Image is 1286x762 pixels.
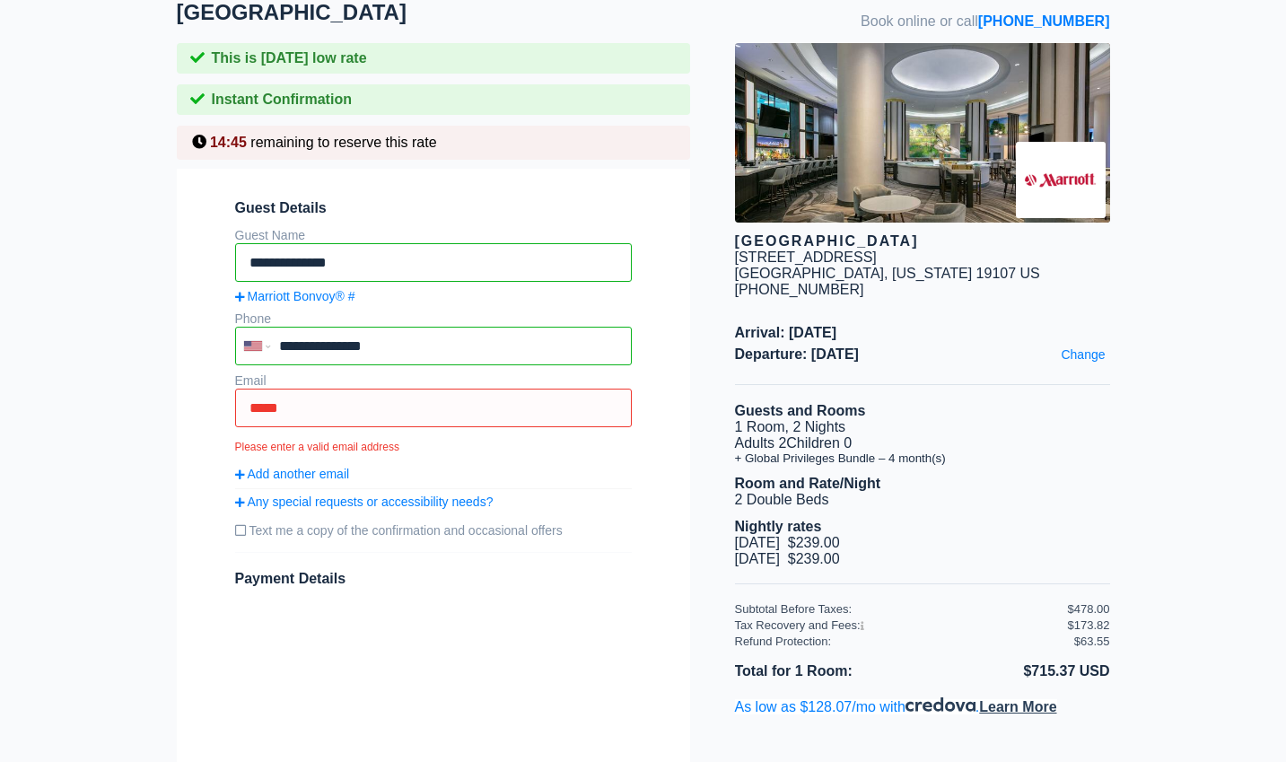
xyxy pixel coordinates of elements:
span: Payment Details [235,571,346,586]
span: Children 0 [786,435,852,451]
span: As low as $128.07/mo with . [735,699,1057,714]
div: $173.82 [1068,618,1110,632]
a: Change [1056,343,1109,366]
label: Phone [235,311,271,326]
li: $715.37 USD [923,660,1110,683]
small: Please enter a valid email address [235,441,632,453]
label: Guest Name [235,228,306,242]
div: United States: +1 [237,328,275,363]
span: [US_STATE] [892,266,972,281]
div: [PHONE_NUMBER] [735,282,1110,298]
div: $478.00 [1068,602,1110,616]
img: hotel image [735,43,1110,223]
div: Tax Recovery and Fees: [735,618,1068,632]
span: [GEOGRAPHIC_DATA], [735,266,888,281]
img: Brand logo for Philadelphia Marriott Downtown [1016,142,1106,218]
span: [DATE] $239.00 [735,551,840,566]
a: Any special requests or accessibility needs? [235,495,632,509]
li: Total for 1 Room: [735,660,923,683]
li: 1 Room, 2 Nights [735,419,1110,435]
div: Instant Confirmation [177,84,690,115]
div: [STREET_ADDRESS] [735,250,877,266]
div: This is [DATE] low rate [177,43,690,74]
span: [DATE] $239.00 [735,535,840,550]
span: US [1020,266,1040,281]
iframe: PayPal Message 1 [735,731,1110,749]
li: + Global Privileges Bundle – 4 month(s) [735,451,1110,465]
span: remaining to reserve this rate [250,135,436,150]
a: Marriott Bonvoy® # [235,289,632,303]
span: Book online or call [861,13,1109,30]
li: Adults 2 [735,435,1110,451]
label: Text me a copy of the confirmation and occasional offers [235,516,632,545]
div: Subtotal Before Taxes: [735,602,1068,616]
span: Learn More [979,699,1056,714]
b: Nightly rates [735,519,822,534]
b: Guests and Rooms [735,403,866,418]
label: Email [235,373,267,388]
span: Arrival: [DATE] [735,325,1110,341]
a: Add another email [235,467,632,481]
a: [PHONE_NUMBER] [978,13,1110,29]
div: $63.55 [1074,635,1110,648]
span: 14:45 [210,135,247,150]
div: Refund Protection: [735,635,1074,648]
span: 19107 [976,266,1017,281]
span: Guest Details [235,200,632,216]
b: Room and Rate/Night [735,476,881,491]
span: Departure: [DATE] [735,346,1110,363]
div: [GEOGRAPHIC_DATA] [735,233,1110,250]
a: As low as $128.07/mo with.Learn More [735,699,1057,714]
li: 2 Double Beds [735,492,1110,508]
